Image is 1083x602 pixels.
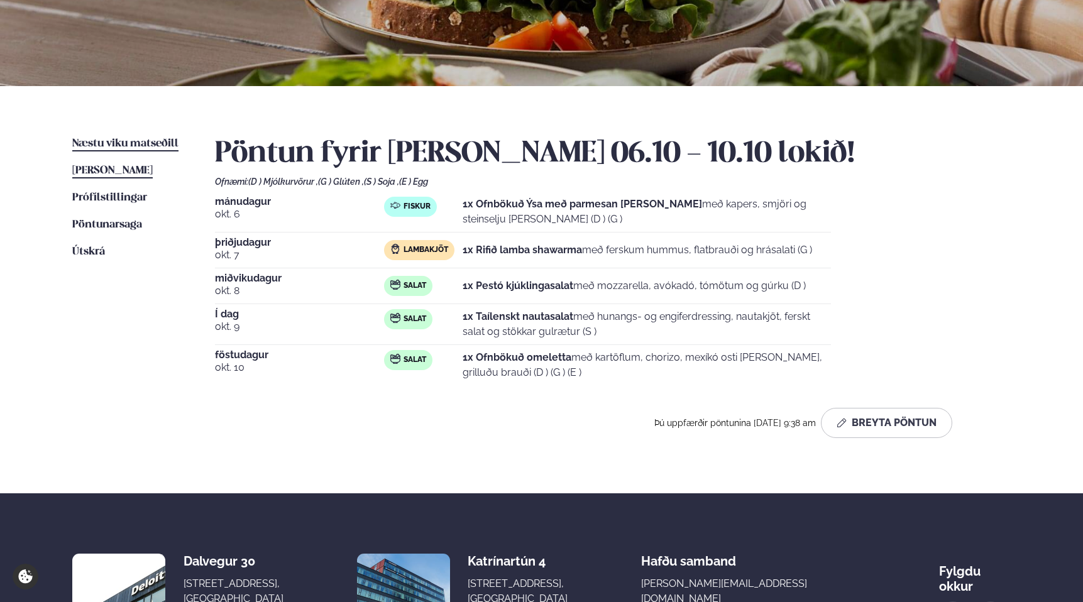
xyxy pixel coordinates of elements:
strong: 1x Pestó kjúklingasalat [463,280,573,292]
strong: 1x Ofnbökuð Ýsa með parmesan [PERSON_NAME] [463,198,702,210]
span: (G ) Glúten , [318,177,364,187]
span: Pöntunarsaga [72,219,142,230]
span: Prófílstillingar [72,192,147,203]
p: með kartöflum, chorizo, mexíkó osti [PERSON_NAME], grilluðu brauði (D ) (G ) (E ) [463,350,831,380]
span: miðvikudagur [215,273,384,283]
strong: 1x Ofnbökuð omeletta [463,351,571,363]
img: salad.svg [390,280,400,290]
span: mánudagur [215,197,384,207]
span: okt. 9 [215,319,384,334]
a: Útskrá [72,244,105,260]
span: okt. 7 [215,248,384,263]
span: okt. 8 [215,283,384,298]
strong: 1x Rifið lamba shawarma [463,244,582,256]
div: Ofnæmi: [215,177,1011,187]
span: föstudagur [215,350,384,360]
span: Næstu viku matseðill [72,138,179,149]
img: fish.svg [390,200,400,211]
strong: 1x Taílenskt nautasalat [463,310,573,322]
p: með hunangs- og engiferdressing, nautakjöt, ferskt salat og stökkar gulrætur (S ) [463,309,831,339]
span: (E ) Egg [399,177,428,187]
p: með kapers, smjöri og steinselju [PERSON_NAME] (D ) (G ) [463,197,831,227]
span: Salat [404,355,426,365]
h2: Pöntun fyrir [PERSON_NAME] 06.10 - 10.10 lokið! [215,136,1011,172]
a: Prófílstillingar [72,190,147,205]
span: Lambakjöt [404,245,448,255]
span: þriðjudagur [215,238,384,248]
span: Fiskur [404,202,431,212]
a: Cookie settings [13,564,38,589]
span: Í dag [215,309,384,319]
span: (S ) Soja , [364,177,399,187]
span: Hafðu samband [641,544,736,569]
span: okt. 10 [215,360,384,375]
img: salad.svg [390,313,400,323]
span: Þú uppfærðir pöntunina [DATE] 9:38 am [654,418,816,428]
span: Útskrá [72,246,105,257]
span: Salat [404,314,426,324]
p: með ferskum hummus, flatbrauði og hrásalati (G ) [463,243,812,258]
button: Breyta Pöntun [821,408,952,438]
span: (D ) Mjólkurvörur , [248,177,318,187]
div: Katrínartún 4 [468,554,568,569]
a: Næstu viku matseðill [72,136,179,151]
p: með mozzarella, avókadó, tómötum og gúrku (D ) [463,278,806,293]
div: Fylgdu okkur [939,554,1011,594]
a: Pöntunarsaga [72,217,142,233]
div: Dalvegur 30 [184,554,283,569]
img: salad.svg [390,354,400,364]
img: Lamb.svg [390,244,400,254]
span: Salat [404,281,426,291]
span: [PERSON_NAME] [72,165,153,176]
a: [PERSON_NAME] [72,163,153,178]
span: okt. 6 [215,207,384,222]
